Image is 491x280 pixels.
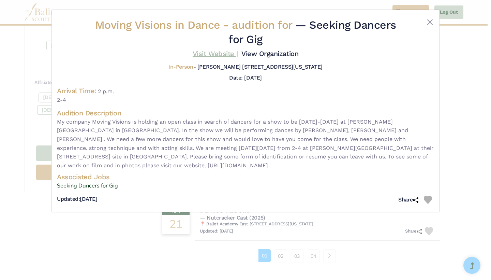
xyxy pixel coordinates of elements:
h5: [DATE] [57,196,97,203]
span: audition for [232,18,292,31]
span: 2 p.m. [98,88,114,95]
a: Seeking Dancers for Gig [57,181,434,190]
a: View Organization [241,50,298,58]
span: — Seeking Dancers for Gig [228,18,396,46]
span: Moving Visions in Dance - [95,18,295,31]
h5: Share [398,196,418,204]
h5: - [PERSON_NAME] [STREET_ADDRESS][US_STATE] [168,64,323,71]
span: 2-4 [57,96,434,104]
span: My company Moving Visions is holding an open class in search of dancers for a show to be [DATE]-[... [57,117,434,170]
span: Updated: [57,196,80,202]
h4: Associated Jobs [57,172,434,181]
a: Visit Website | [193,50,238,58]
h5: Date: [DATE] [229,74,262,81]
button: Close [426,18,434,26]
h4: Audition Description [57,109,434,117]
span: In-Person [168,64,193,70]
h4: Arrival Time: [57,87,96,95]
